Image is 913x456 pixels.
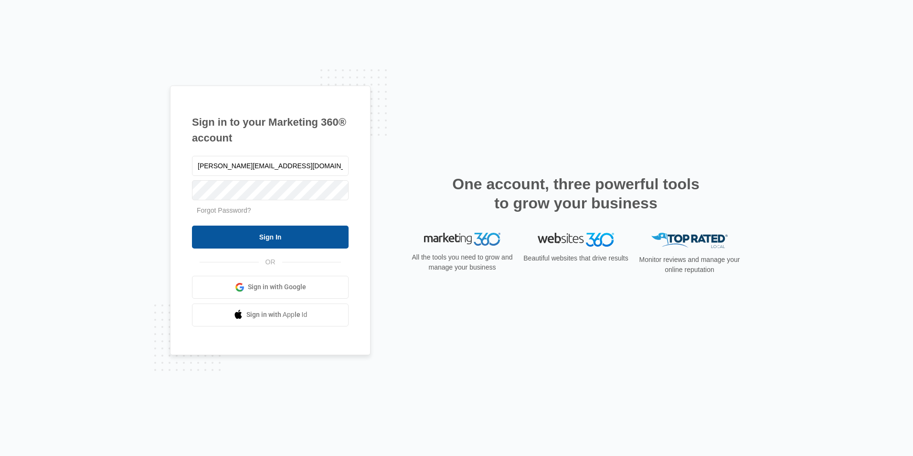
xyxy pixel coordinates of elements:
h1: Sign in to your Marketing 360® account [192,114,349,146]
a: Sign in with Apple Id [192,304,349,326]
input: Sign In [192,226,349,249]
img: Top Rated Local [651,233,728,249]
p: Beautiful websites that drive results [522,253,629,263]
span: Sign in with Google [248,282,306,292]
img: Websites 360 [538,233,614,247]
img: Marketing 360 [424,233,500,246]
p: All the tools you need to grow and manage your business [409,252,516,272]
a: Forgot Password? [197,206,251,214]
h2: One account, three powerful tools to grow your business [449,174,702,213]
input: Email [192,156,349,176]
p: Monitor reviews and manage your online reputation [636,255,743,275]
span: OR [259,257,282,267]
a: Sign in with Google [192,276,349,299]
span: Sign in with Apple Id [246,310,308,320]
